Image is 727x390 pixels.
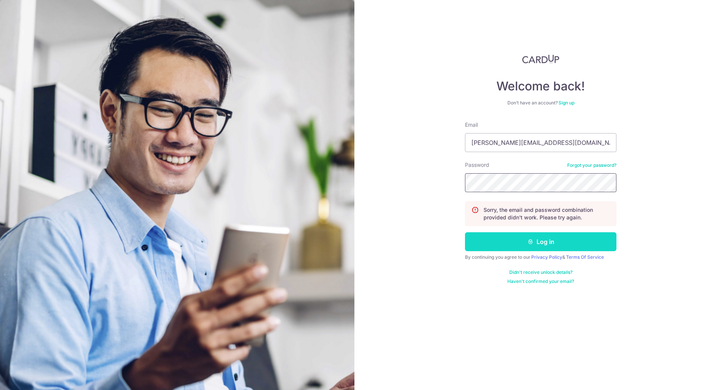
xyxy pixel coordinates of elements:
[465,121,478,129] label: Email
[522,54,559,64] img: CardUp Logo
[465,133,616,152] input: Enter your Email
[567,162,616,168] a: Forgot your password?
[484,206,610,221] p: Sorry, the email and password combination provided didn't work. Please try again.
[531,254,562,260] a: Privacy Policy
[465,100,616,106] div: Don’t have an account?
[507,278,574,284] a: Haven't confirmed your email?
[465,161,489,169] label: Password
[566,254,604,260] a: Terms Of Service
[509,269,573,275] a: Didn't receive unlock details?
[559,100,574,106] a: Sign up
[465,232,616,251] button: Log in
[465,79,616,94] h4: Welcome back!
[465,254,616,260] div: By continuing you agree to our &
